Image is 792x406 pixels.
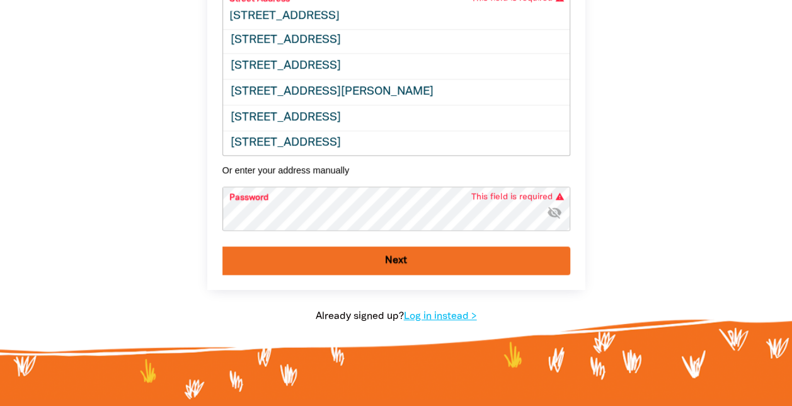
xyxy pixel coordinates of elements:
div: [STREET_ADDRESS] [223,28,570,54]
div: [STREET_ADDRESS][PERSON_NAME] [223,79,570,105]
button: Next [222,246,570,275]
div: [STREET_ADDRESS] [223,53,570,79]
button: visibility_off [547,205,562,222]
p: Already signed up? [207,309,585,324]
button: Or enter your address manually [222,165,570,175]
i: Hide password [547,205,562,220]
div: [STREET_ADDRESS] [223,105,570,130]
a: Log in instead > [404,312,477,321]
div: [STREET_ADDRESS] [223,130,570,156]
